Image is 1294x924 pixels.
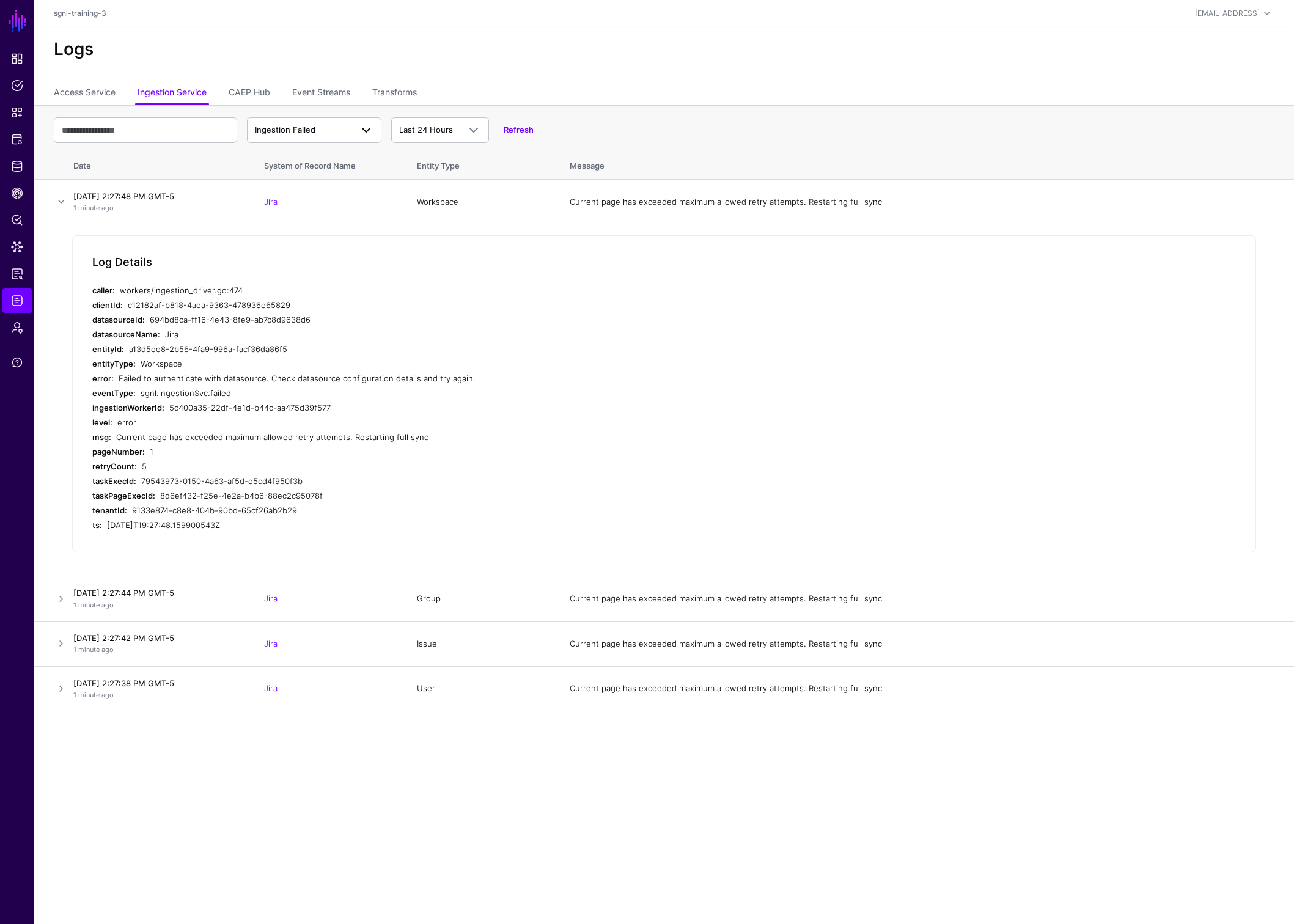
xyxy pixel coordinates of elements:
a: Jira [264,639,278,648]
strong: eventType: [92,388,136,398]
div: [DATE]T19:27:48.159900543Z [107,518,581,532]
a: Admin [2,315,32,340]
p: 1 minute ago [73,203,240,213]
strong: datasourceName: [92,329,160,339]
h4: [DATE] 2:27:38 PM GMT-5 [73,678,240,689]
th: Message [557,148,1294,180]
a: Snippets [2,100,32,125]
div: 5 [142,459,581,474]
td: Workspace [405,180,557,224]
td: Group [405,576,557,621]
a: Jira [264,593,278,603]
a: Protected Systems [2,127,32,152]
div: Jira [165,327,581,342]
div: [EMAIL_ADDRESS] [1195,8,1260,19]
td: Current page has exceeded maximum allowed retry attempts. Restarting full sync [557,180,1294,224]
a: Refresh [504,125,534,134]
h4: [DATE] 2:27:44 PM GMT-5 [73,587,240,598]
a: Ingestion Service [138,82,207,105]
strong: taskExecId: [92,476,136,486]
span: Last 24 Hours [399,125,453,134]
strong: caller: [92,285,115,295]
div: 79543973-0150-4a63-af5d-e5cd4f950f3b [141,474,581,488]
td: User [405,666,557,711]
span: Ingestion Failed [255,125,315,134]
span: Admin [11,321,23,334]
td: Current page has exceeded maximum allowed retry attempts. Restarting full sync [557,576,1294,621]
a: sgnl-training-3 [54,9,106,18]
span: Policies [11,79,23,92]
a: Policies [2,73,32,98]
span: Protected Systems [11,133,23,145]
td: Issue [405,621,557,667]
a: CAEP Hub [229,82,270,105]
div: 1 [150,444,581,459]
span: CAEP Hub [11,187,23,199]
a: CAEP Hub [2,181,32,205]
a: Logs [2,288,32,313]
a: Jira [264,197,278,207]
strong: taskPageExecId: [92,491,155,501]
a: Transforms [372,82,417,105]
div: sgnl.ingestionSvc.failed [141,386,581,400]
h2: Logs [54,39,1274,60]
td: Current page has exceeded maximum allowed retry attempts. Restarting full sync [557,666,1294,711]
span: Dashboard [11,53,23,65]
div: Current page has exceeded maximum allowed retry attempts. Restarting full sync [116,430,581,444]
a: Policy Lens [2,208,32,232]
p: 1 minute ago [73,690,240,700]
strong: level: [92,417,112,427]
h4: [DATE] 2:27:42 PM GMT-5 [73,632,240,643]
span: Policy Lens [11,214,23,226]
span: Snippets [11,106,23,119]
div: 9133e874-c8e8-404b-90bd-65cf26ab2b29 [132,503,581,518]
div: 5c400a35-22df-4e1d-b44c-aa475d39f577 [169,400,581,415]
strong: clientId: [92,300,123,310]
a: Access Service [54,82,116,105]
span: Logs [11,295,23,307]
strong: pageNumber: [92,447,145,457]
p: 1 minute ago [73,645,240,655]
td: Current page has exceeded maximum allowed retry attempts. Restarting full sync [557,621,1294,667]
p: 1 minute ago [73,600,240,610]
a: Event Streams [292,82,350,105]
a: Identity Data Fabric [2,154,32,178]
div: 8d6ef432-f25e-4e2a-b4b6-88ec2c95078f [160,488,581,503]
div: a13d5ee8-2b56-4fa9-996a-facf36da86f5 [129,342,581,356]
span: Identity Data Fabric [11,160,23,172]
div: workers/ingestion_driver.go:474 [120,283,581,298]
a: Dashboard [2,46,32,71]
th: System of Record Name [252,148,405,180]
strong: entityType: [92,359,136,369]
a: Data Lens [2,235,32,259]
th: Date [68,148,252,180]
strong: msg: [92,432,111,442]
strong: entityId: [92,344,124,354]
div: error [117,415,581,430]
h5: Log Details [92,255,152,269]
div: Workspace [141,356,581,371]
strong: retryCount: [92,461,137,471]
strong: datasourceId: [92,315,145,324]
span: Access Reporting [11,268,23,280]
h4: [DATE] 2:27:48 PM GMT-5 [73,191,240,202]
a: SGNL [7,7,28,34]
strong: ingestionWorkerId: [92,403,164,413]
div: c12182af-b818-4aea-9363-478936e65829 [128,298,581,312]
a: Access Reporting [2,262,32,286]
div: 694bd8ca-ff16-4e43-8fe9-ab7c8d9638d6 [150,312,581,327]
span: Support [11,356,23,369]
span: Data Lens [11,241,23,253]
a: Jira [264,683,278,693]
th: Entity Type [405,148,557,180]
strong: ts: [92,520,102,530]
strong: tenantId: [92,505,127,515]
div: Failed to authenticate with datasource. Check datasource configuration details and try again. [119,371,581,386]
strong: error: [92,373,114,383]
